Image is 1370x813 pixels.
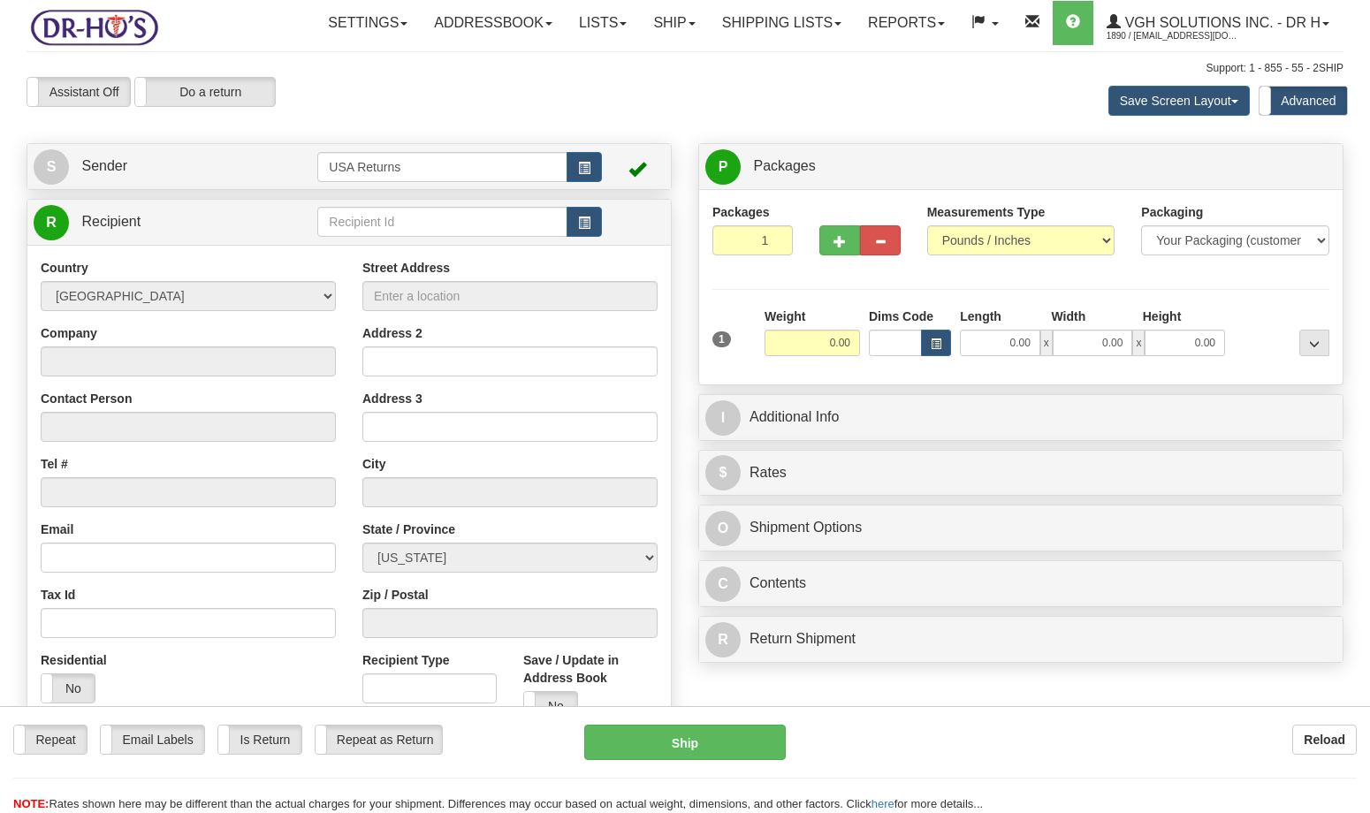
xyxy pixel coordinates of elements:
[705,566,741,602] span: C
[584,725,786,760] button: Ship
[14,726,87,754] label: Repeat
[362,586,429,604] label: Zip / Postal
[81,214,141,229] span: Recipient
[753,158,815,173] span: Packages
[317,207,567,237] input: Recipient Id
[705,455,1336,491] a: $Rates
[101,726,204,754] label: Email Labels
[421,1,566,45] a: Addressbook
[362,651,450,669] label: Recipient Type
[41,390,132,407] label: Contact Person
[765,308,805,325] label: Weight
[1299,330,1329,356] div: ...
[362,390,422,407] label: Address 3
[41,586,75,604] label: Tax Id
[705,400,741,436] span: I
[1040,330,1053,356] span: x
[1052,308,1086,325] label: Width
[640,1,708,45] a: Ship
[1132,330,1145,356] span: x
[27,4,162,49] img: logo1890.jpg
[81,158,127,173] span: Sender
[705,148,1336,185] a: P Packages
[317,152,567,182] input: Sender Id
[709,1,855,45] a: Shipping lists
[27,78,130,106] label: Assistant Off
[362,281,658,311] input: Enter a location
[41,651,107,669] label: Residential
[1093,1,1343,45] a: VGH Solutions Inc. - Dr H 1890 / [EMAIL_ADDRESS][DOMAIN_NAME]
[34,148,317,185] a: S Sender
[1329,316,1368,497] iframe: chat widget
[362,520,455,538] label: State / Province
[1108,86,1250,116] button: Save Screen Layout
[1260,87,1347,115] label: Advanced
[1107,27,1239,45] span: 1890 / [EMAIL_ADDRESS][DOMAIN_NAME]
[705,511,741,546] span: O
[135,78,275,106] label: Do a return
[218,726,301,754] label: Is Return
[316,726,442,754] label: Repeat as Return
[362,324,422,342] label: Address 2
[705,399,1336,436] a: IAdditional Info
[855,1,958,45] a: Reports
[871,797,894,810] a: here
[1292,725,1357,755] button: Reload
[712,331,731,347] span: 1
[705,621,1336,657] a: RReturn Shipment
[41,455,68,473] label: Tel #
[1141,203,1203,221] label: Packaging
[705,455,741,490] span: $
[42,674,95,703] label: No
[524,692,577,720] label: No
[41,259,88,277] label: Country
[34,149,69,185] span: S
[1121,15,1321,30] span: VGH Solutions Inc. - Dr H
[1143,308,1182,325] label: Height
[566,1,640,45] a: Lists
[869,308,933,325] label: Dims Code
[712,203,770,221] label: Packages
[315,1,421,45] a: Settings
[362,259,450,277] label: Street Address
[34,205,69,240] span: R
[41,324,97,342] label: Company
[960,308,1001,325] label: Length
[705,510,1336,546] a: OShipment Options
[362,455,385,473] label: City
[27,61,1343,76] div: Support: 1 - 855 - 55 - 2SHIP
[705,149,741,185] span: P
[705,566,1336,602] a: CContents
[34,204,286,240] a: R Recipient
[1304,733,1345,747] b: Reload
[927,203,1046,221] label: Measurements Type
[13,797,49,810] span: NOTE:
[41,520,73,538] label: Email
[523,651,658,687] label: Save / Update in Address Book
[705,622,741,657] span: R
